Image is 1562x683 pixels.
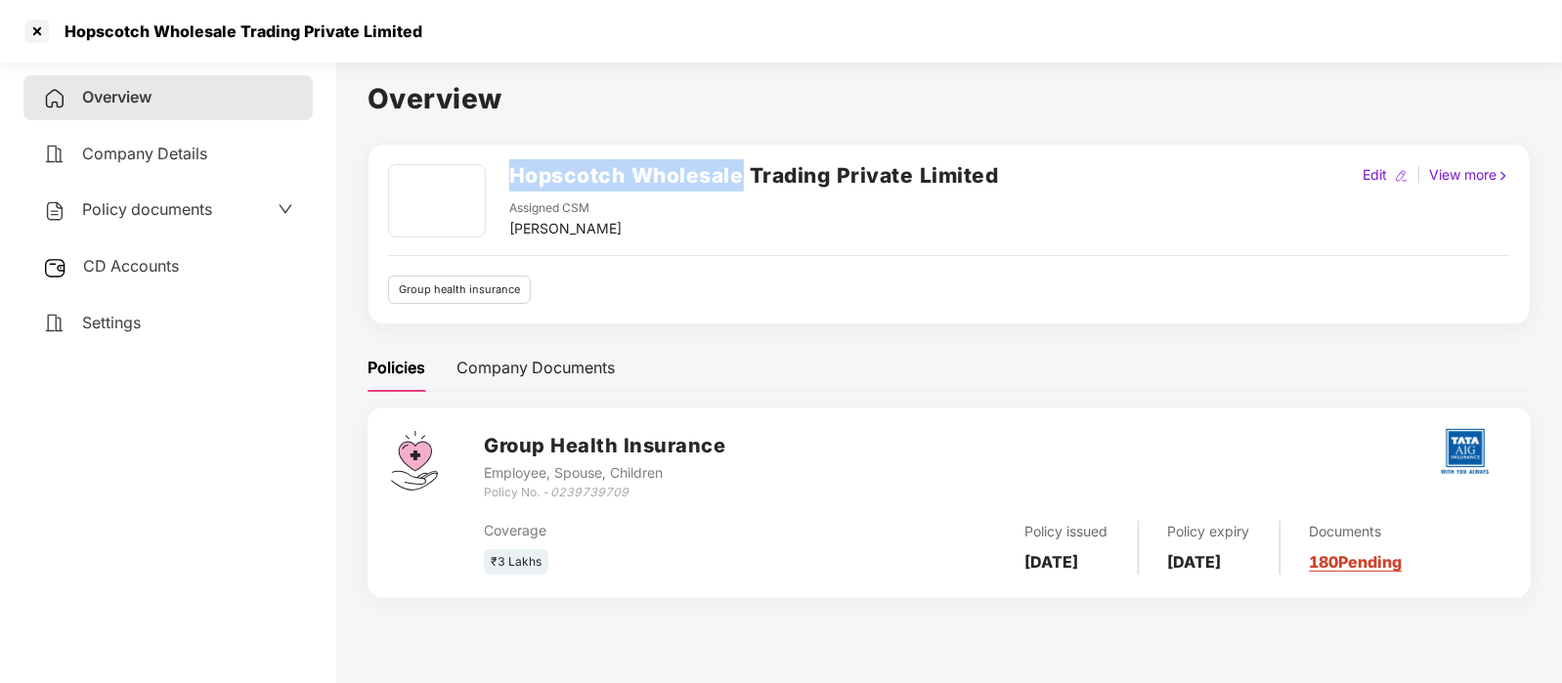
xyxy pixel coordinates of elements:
[53,21,422,41] div: Hopscotch Wholesale Trading Private Limited
[1359,164,1391,186] div: Edit
[388,276,531,304] div: Group health insurance
[1395,169,1409,183] img: editIcon
[484,520,825,541] div: Coverage
[43,256,67,279] img: svg+xml;base64,PHN2ZyB3aWR0aD0iMjUiIGhlaWdodD0iMjQiIHZpZXdCb3g9IjAgMCAyNSAyNCIgZmlsbD0ibm9uZSIgeG...
[43,87,66,110] img: svg+xml;base64,PHN2ZyB4bWxucz0iaHR0cDovL3d3dy53My5vcmcvMjAwMC9zdmciIHdpZHRoPSIyNCIgaGVpZ2h0PSIyNC...
[484,484,725,502] div: Policy No. -
[278,201,293,217] span: down
[509,159,999,192] h2: Hopscotch Wholesale Trading Private Limited
[1412,164,1425,186] div: |
[1497,169,1510,183] img: rightIcon
[484,431,725,461] h3: Group Health Insurance
[456,356,615,380] div: Company Documents
[484,549,548,576] div: ₹3 Lakhs
[43,312,66,335] img: svg+xml;base64,PHN2ZyB4bWxucz0iaHR0cDovL3d3dy53My5vcmcvMjAwMC9zdmciIHdpZHRoPSIyNCIgaGVpZ2h0PSIyNC...
[1168,552,1222,572] b: [DATE]
[82,313,141,332] span: Settings
[1310,521,1403,542] div: Documents
[1025,521,1108,542] div: Policy issued
[1168,521,1250,542] div: Policy expiry
[550,485,629,499] i: 0239739709
[509,199,622,218] div: Assigned CSM
[1431,417,1499,486] img: tatag.png
[368,356,425,380] div: Policies
[391,431,438,491] img: svg+xml;base64,PHN2ZyB4bWxucz0iaHR0cDovL3d3dy53My5vcmcvMjAwMC9zdmciIHdpZHRoPSI0Ny43MTQiIGhlaWdodD...
[509,218,622,239] div: [PERSON_NAME]
[82,144,207,163] span: Company Details
[1025,552,1079,572] b: [DATE]
[1425,164,1514,186] div: View more
[83,256,179,276] span: CD Accounts
[43,143,66,166] img: svg+xml;base64,PHN2ZyB4bWxucz0iaHR0cDovL3d3dy53My5vcmcvMjAwMC9zdmciIHdpZHRoPSIyNCIgaGVpZ2h0PSIyNC...
[1310,552,1403,572] a: 180 Pending
[484,462,725,484] div: Employee, Spouse, Children
[82,199,212,219] span: Policy documents
[82,87,152,107] span: Overview
[43,199,66,223] img: svg+xml;base64,PHN2ZyB4bWxucz0iaHR0cDovL3d3dy53My5vcmcvMjAwMC9zdmciIHdpZHRoPSIyNCIgaGVpZ2h0PSIyNC...
[368,77,1531,120] h1: Overview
